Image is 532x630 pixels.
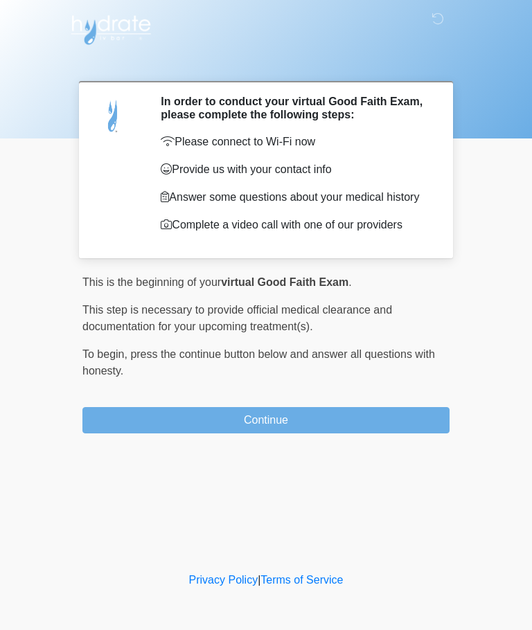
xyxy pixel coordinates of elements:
[82,348,130,360] span: To begin,
[189,574,258,586] a: Privacy Policy
[93,95,134,136] img: Agent Avatar
[161,217,429,233] p: Complete a video call with one of our providers
[82,304,392,332] span: This step is necessary to provide official medical clearance and documentation for your upcoming ...
[348,276,351,288] span: .
[82,348,435,377] span: press the continue button below and answer all questions with honesty.
[82,276,221,288] span: This is the beginning of your
[161,189,429,206] p: Answer some questions about your medical history
[69,10,153,46] img: Hydrate IV Bar - Arcadia Logo
[258,574,260,586] a: |
[82,407,450,433] button: Continue
[161,161,429,178] p: Provide us with your contact info
[221,276,348,288] strong: virtual Good Faith Exam
[161,134,429,150] p: Please connect to Wi-Fi now
[161,95,429,121] h2: In order to conduct your virtual Good Faith Exam, please complete the following steps:
[72,50,460,75] h1: ‎ ‎ ‎ ‎
[260,574,343,586] a: Terms of Service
